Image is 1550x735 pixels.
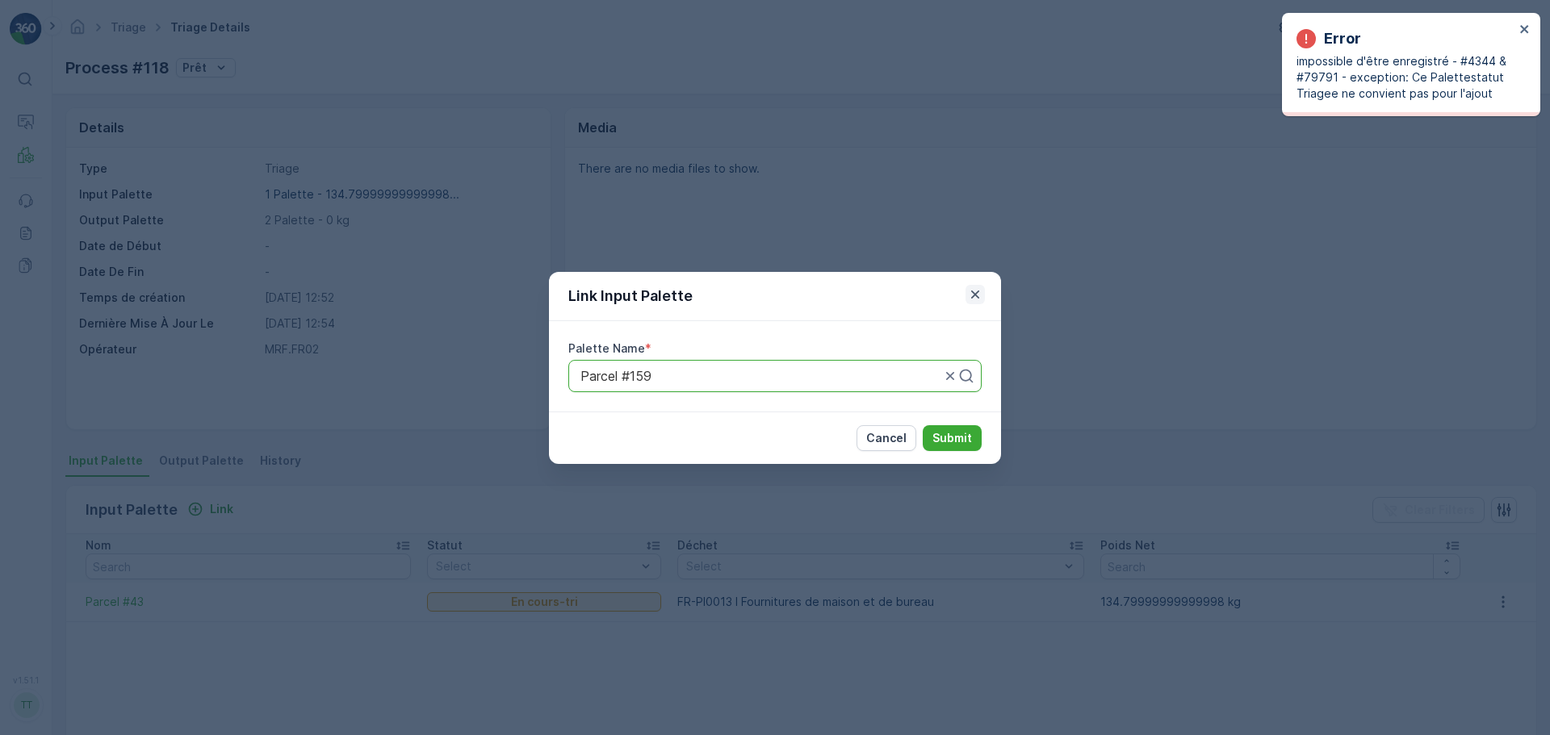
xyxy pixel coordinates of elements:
button: close [1519,23,1531,38]
button: Cancel [857,425,916,451]
button: Submit [923,425,982,451]
p: Error [1324,27,1361,50]
label: Palette Name [568,341,645,355]
p: impossible d'être enregistré - #4344 & #79791 - exception: Ce Palettestatut Triagee ne convient p... [1297,53,1514,102]
p: Link Input Palette [568,285,693,307]
p: Submit [932,430,972,446]
p: Cancel [866,430,907,446]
